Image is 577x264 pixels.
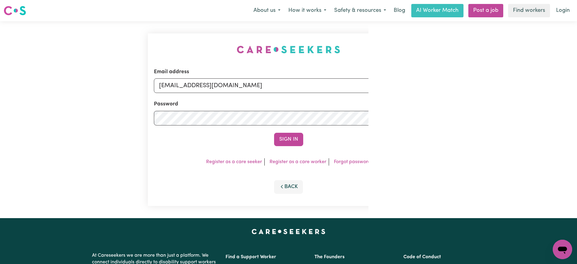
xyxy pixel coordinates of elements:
iframe: Button to launch messaging window [553,240,572,259]
a: Register as a care worker [270,159,326,164]
button: Sign In [274,133,303,146]
a: Find a Support Worker [226,255,276,259]
label: Password [154,100,178,108]
a: AI Worker Match [411,4,463,17]
img: Careseekers logo [4,5,26,16]
a: Register as a care seeker [206,159,262,164]
button: About us [249,4,284,17]
a: Forgot password [334,159,371,164]
button: Back [274,180,303,194]
a: Login [552,4,573,17]
input: Email address [154,78,423,93]
a: Code of Conduct [403,255,441,259]
a: Blog [390,4,409,17]
a: The Founders [314,255,345,259]
a: Post a job [468,4,503,17]
a: Find workers [508,4,550,17]
label: Email address [154,68,189,76]
button: Safety & resources [330,4,390,17]
a: Careseekers logo [4,4,26,18]
button: How it works [284,4,330,17]
a: Careseekers home page [252,229,325,234]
